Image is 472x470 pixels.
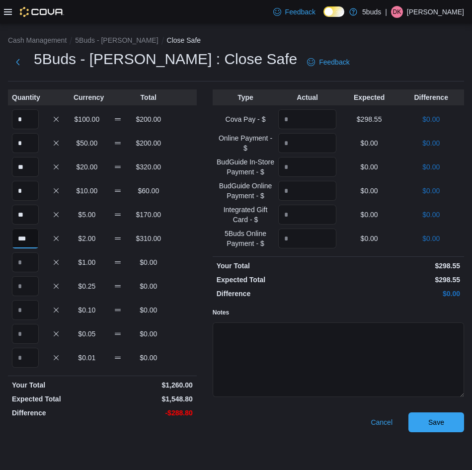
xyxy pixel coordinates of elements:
[135,305,162,315] p: $0.00
[278,92,336,102] p: Actual
[12,133,39,153] input: Quantity
[340,162,398,172] p: $0.00
[217,205,275,225] p: Integrated Gift Card - $
[340,289,460,299] p: $0.00
[104,394,193,404] p: $1,548.80
[135,329,162,339] p: $0.00
[74,353,100,363] p: $0.01
[74,305,100,315] p: $0.10
[217,229,275,248] p: 5Buds Online Payment - $
[391,6,403,18] div: Devin Keenan
[340,114,398,124] p: $298.55
[217,181,275,201] p: BudGuide Online Payment - $
[12,380,100,390] p: Your Total
[217,275,336,285] p: Expected Total
[217,114,275,124] p: Cova Pay - $
[340,261,460,271] p: $298.55
[12,109,39,129] input: Quantity
[34,49,297,69] h1: 5Buds - [PERSON_NAME] : Close Safe
[402,186,460,196] p: $0.00
[20,7,64,17] img: Cova
[74,162,100,172] p: $20.00
[12,394,100,404] p: Expected Total
[217,157,275,177] p: BudGuide In-Store Payment - $
[135,114,162,124] p: $200.00
[340,234,398,243] p: $0.00
[319,57,349,67] span: Feedback
[12,229,39,248] input: Quantity
[12,348,39,368] input: Quantity
[104,408,193,418] p: -$288.80
[428,417,444,427] span: Save
[12,252,39,272] input: Quantity
[135,234,162,243] p: $310.00
[278,109,336,129] input: Quantity
[12,157,39,177] input: Quantity
[74,186,100,196] p: $10.00
[278,157,336,177] input: Quantity
[213,309,229,316] label: Notes
[385,6,387,18] p: |
[217,261,336,271] p: Your Total
[340,210,398,220] p: $0.00
[104,380,193,390] p: $1,260.00
[74,92,100,102] p: Currency
[135,186,162,196] p: $60.00
[74,329,100,339] p: $0.05
[12,92,39,102] p: Quantity
[217,133,275,153] p: Online Payment - $
[278,181,336,201] input: Quantity
[278,229,336,248] input: Quantity
[367,412,396,432] button: Cancel
[285,7,315,17] span: Feedback
[74,138,100,148] p: $50.00
[402,138,460,148] p: $0.00
[8,36,67,44] button: Cash Management
[12,276,39,296] input: Quantity
[135,92,162,102] p: Total
[12,181,39,201] input: Quantity
[75,36,158,44] button: 5Buds - [PERSON_NAME]
[74,257,100,267] p: $1.00
[340,92,398,102] p: Expected
[12,324,39,344] input: Quantity
[303,52,353,72] a: Feedback
[407,6,464,18] p: [PERSON_NAME]
[402,234,460,243] p: $0.00
[217,289,336,299] p: Difference
[269,2,319,22] a: Feedback
[135,353,162,363] p: $0.00
[135,138,162,148] p: $200.00
[135,257,162,267] p: $0.00
[12,205,39,225] input: Quantity
[408,412,464,432] button: Save
[8,35,464,47] nav: An example of EuiBreadcrumbs
[135,162,162,172] p: $320.00
[340,275,460,285] p: $298.55
[74,210,100,220] p: $5.00
[74,234,100,243] p: $2.00
[74,281,100,291] p: $0.25
[402,92,460,102] p: Difference
[278,133,336,153] input: Quantity
[402,114,460,124] p: $0.00
[402,210,460,220] p: $0.00
[340,138,398,148] p: $0.00
[402,162,460,172] p: $0.00
[167,36,201,44] button: Close Safe
[217,92,275,102] p: Type
[362,6,381,18] p: 5buds
[340,186,398,196] p: $0.00
[135,281,162,291] p: $0.00
[8,52,28,72] button: Next
[12,300,39,320] input: Quantity
[323,6,344,17] input: Dark Mode
[12,408,100,418] p: Difference
[371,417,393,427] span: Cancel
[278,205,336,225] input: Quantity
[393,6,401,18] span: DK
[135,210,162,220] p: $170.00
[74,114,100,124] p: $100.00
